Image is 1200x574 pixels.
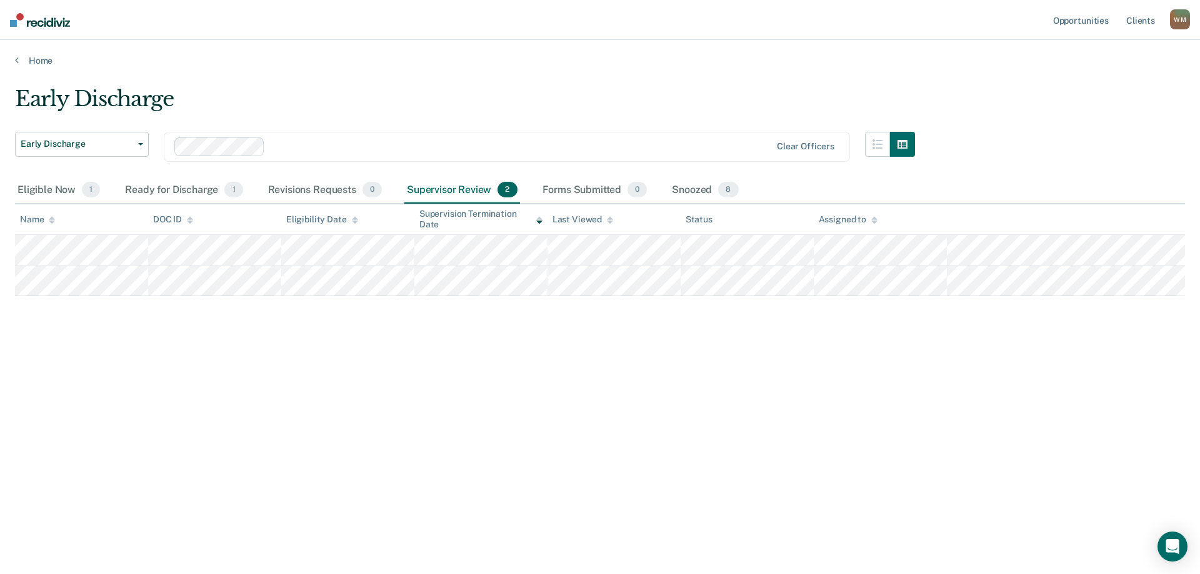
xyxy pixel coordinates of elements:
[1157,532,1187,562] div: Open Intercom Messenger
[819,214,877,225] div: Assigned to
[686,214,712,225] div: Status
[627,182,647,198] span: 0
[224,182,242,198] span: 1
[1170,9,1190,29] button: WM
[404,177,520,204] div: Supervisor Review2
[286,214,358,225] div: Eligibility Date
[669,177,741,204] div: Snoozed8
[20,214,55,225] div: Name
[15,177,102,204] div: Eligible Now1
[552,214,613,225] div: Last Viewed
[777,141,834,152] div: Clear officers
[15,86,915,122] div: Early Discharge
[266,177,384,204] div: Revisions Requests0
[21,139,133,149] span: Early Discharge
[15,55,1185,66] a: Home
[497,182,517,198] span: 2
[122,177,245,204] div: Ready for Discharge1
[362,182,382,198] span: 0
[153,214,193,225] div: DOC ID
[1170,9,1190,29] div: W M
[419,209,542,230] div: Supervision Termination Date
[540,177,650,204] div: Forms Submitted0
[15,132,149,157] button: Early Discharge
[10,13,70,27] img: Recidiviz
[718,182,738,198] span: 8
[82,182,100,198] span: 1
